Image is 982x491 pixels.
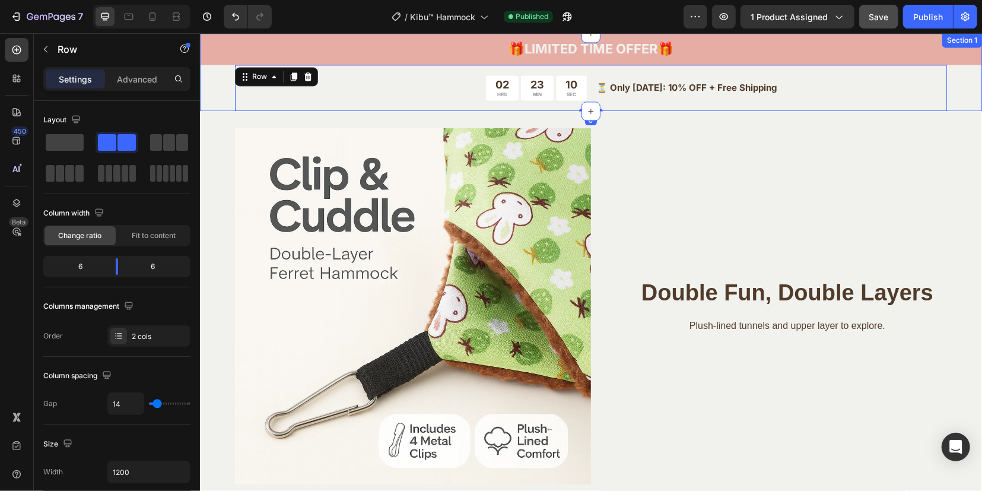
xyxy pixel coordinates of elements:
div: 23 [330,45,344,58]
span: Save [869,12,889,22]
p: Row [58,42,158,56]
button: 7 [5,5,88,28]
strong: 0% OFF + Free Shipping [472,49,577,60]
button: Publish [903,5,953,28]
span: Change ratio [59,230,102,241]
p: Settings [59,73,92,85]
h2: Double Fun, Double Layers [428,245,747,275]
div: Undo/Redo [224,5,272,28]
div: Size [43,436,75,452]
p: HRS [295,58,309,64]
div: Beta [9,217,28,227]
div: Column width [43,205,106,221]
span: Kibu™ Hammock [410,11,475,23]
div: Row [50,38,69,49]
div: 2 cols [132,331,187,342]
div: Order [43,331,63,341]
button: 1 product assigned [741,5,854,28]
div: Column spacing [43,368,114,384]
div: Layout [43,112,83,128]
div: 450 [11,126,28,136]
input: Auto [108,461,190,483]
input: Auto [108,393,144,414]
img: Kibu™ ferret hammock – soft plush interior – warm and secure rest space [35,95,391,451]
div: Open Intercom Messenger [942,433,970,461]
p: MIN [330,58,344,64]
button: Save [859,5,898,28]
p: Advanced [117,73,157,85]
div: Gap [43,398,57,409]
span: 1 product assigned [751,11,828,23]
span: Published [516,11,548,22]
div: Publish [913,11,943,23]
div: Width [43,467,63,477]
p: 7 [78,9,83,24]
span: Fit to content [132,230,176,241]
div: Columns management [43,299,136,315]
div: Section 1 [745,2,780,12]
div: Rich Text Editor. Editing area: main [395,47,747,63]
p: ⏳ Only [DATE]: 1 [396,48,746,62]
div: 6 [46,258,106,275]
p: Plush-lined tunnels and upper layer to explore. [429,286,746,300]
div: 0 [385,83,397,92]
div: 6 [128,258,188,275]
p: SEC [366,58,377,64]
iframe: Design area [200,33,982,491]
div: 10 [366,45,377,58]
div: 02 [295,45,309,58]
span: / [405,11,408,23]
